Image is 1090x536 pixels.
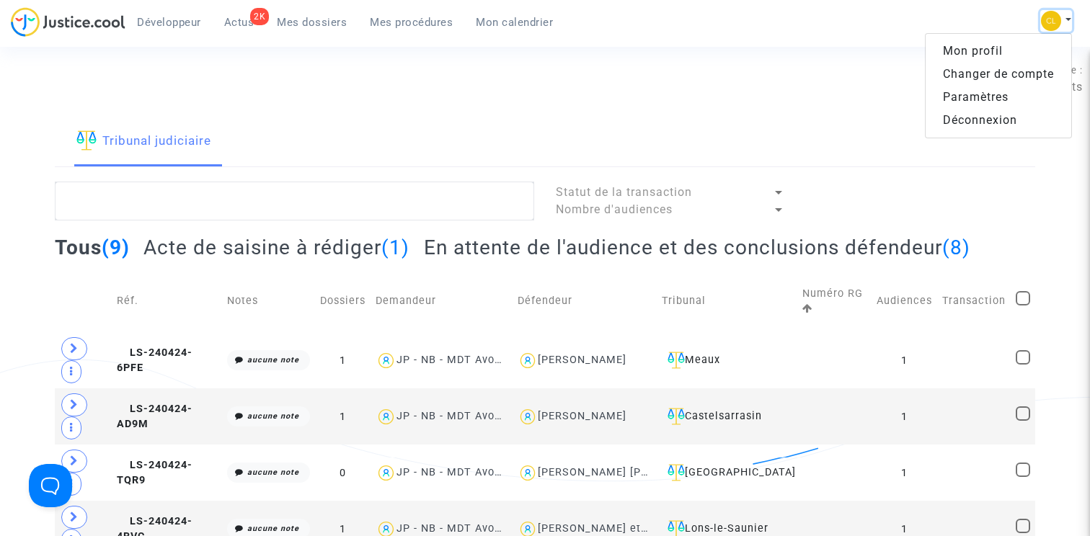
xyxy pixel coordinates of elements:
[538,354,626,366] div: [PERSON_NAME]
[222,270,316,332] td: Notes
[538,466,719,478] div: [PERSON_NAME] [PERSON_NAME]
[315,332,371,388] td: 1
[376,406,396,427] img: icon-user.svg
[476,16,553,29] span: Mon calendrier
[942,236,970,259] span: (8)
[358,12,464,33] a: Mes procédures
[668,352,685,369] img: icon-faciliter-sm.svg
[668,408,685,425] img: icon-faciliter-sm.svg
[424,235,970,260] h2: En attente de l'audience et des conclusions défendeur
[518,406,539,427] img: icon-user.svg
[250,8,269,25] div: 2K
[937,270,1011,332] td: Transaction
[396,354,518,366] div: JP - NB - MDT Avocats
[926,109,1071,132] a: Déconnexion
[125,12,213,33] a: Développeur
[872,270,937,332] td: Audiences
[315,388,371,445] td: 1
[137,16,201,29] span: Développeur
[381,236,409,259] span: (1)
[315,445,371,501] td: 0
[538,522,733,535] div: [PERSON_NAME] et [PERSON_NAME]
[464,12,564,33] a: Mon calendrier
[376,463,396,483] img: icon-user.svg
[797,270,872,332] td: Numéro RG
[926,40,1071,63] a: Mon profil
[117,403,192,431] span: LS-240424-AD9M
[396,410,518,422] div: JP - NB - MDT Avocats
[872,445,937,501] td: 1
[76,117,211,166] a: Tribunal judiciaire
[112,270,222,332] td: Réf.
[376,350,396,371] img: icon-user.svg
[117,347,192,375] span: LS-240424-6PFE
[76,130,97,151] img: icon-faciliter-sm.svg
[224,16,254,29] span: Actus
[265,12,358,33] a: Mes dossiers
[513,270,657,332] td: Défendeur
[662,352,792,369] div: Meaux
[662,408,792,425] div: Castelsarrasin
[396,466,518,478] div: JP - NB - MDT Avocats
[143,235,409,260] h2: Acte de saisine à rédiger
[662,464,792,481] div: [GEOGRAPHIC_DATA]
[371,270,512,332] td: Demandeur
[926,86,1071,109] a: Paramètres
[29,464,72,507] iframe: Help Scout Beacon - Open
[926,63,1071,86] a: Changer de compte
[315,270,371,332] td: Dossiers
[370,16,453,29] span: Mes procédures
[396,522,518,535] div: JP - NB - MDT Avocats
[538,410,626,422] div: [PERSON_NAME]
[1041,11,1061,31] img: f0b917ab549025eb3af43f3c4438ad5d
[117,459,192,487] span: LS-240424-TQR9
[11,7,125,37] img: jc-logo.svg
[247,355,299,365] i: aucune note
[213,12,266,33] a: 2KActus
[556,202,673,216] span: Nombre d'audiences
[518,350,539,371] img: icon-user.svg
[657,270,797,332] td: Tribunal
[247,468,299,477] i: aucune note
[102,236,130,259] span: (9)
[872,388,937,445] td: 1
[55,235,130,260] h2: Tous
[556,185,692,199] span: Statut de la transaction
[247,524,299,533] i: aucune note
[247,411,299,421] i: aucune note
[277,16,347,29] span: Mes dossiers
[668,464,685,481] img: icon-faciliter-sm.svg
[872,332,937,388] td: 1
[518,463,539,483] img: icon-user.svg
